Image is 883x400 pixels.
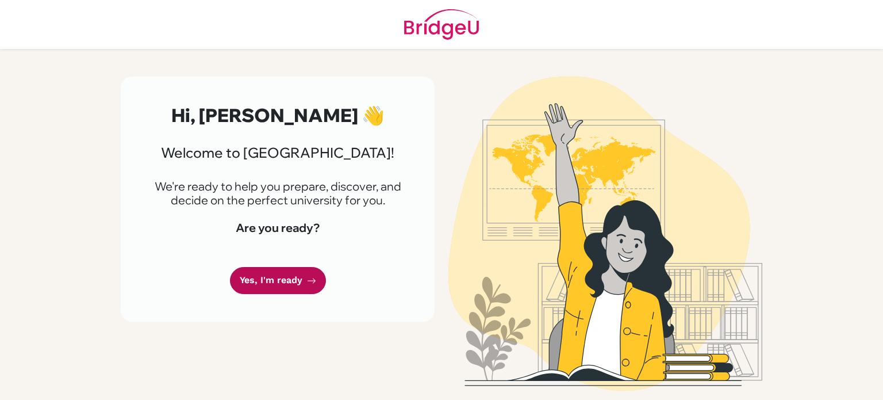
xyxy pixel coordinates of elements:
[148,144,407,161] h3: Welcome to [GEOGRAPHIC_DATA]!
[148,221,407,235] h4: Are you ready?
[230,267,326,294] a: Yes, I'm ready
[148,180,407,207] p: We're ready to help you prepare, discover, and decide on the perfect university for you.
[148,104,407,126] h2: Hi, [PERSON_NAME] 👋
